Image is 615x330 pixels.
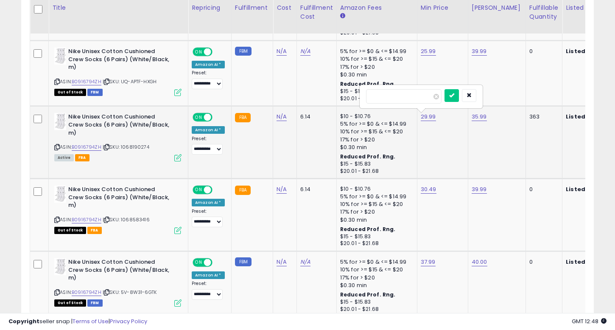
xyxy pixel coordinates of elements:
[235,47,252,56] small: FBM
[340,161,411,168] div: $15 - $15.83
[340,282,411,289] div: $0.30 min
[529,48,556,55] div: 0
[529,113,556,121] div: 363
[192,271,225,279] div: Amazon AI *
[235,257,252,266] small: FBM
[72,289,101,296] a: B0916794ZH
[54,48,182,95] div: ASIN:
[110,317,147,325] a: Privacy Policy
[277,258,287,266] a: N/A
[340,71,411,79] div: $0.30 min
[54,113,66,130] img: 416ThC2LpgL._SL40_.jpg
[566,185,604,193] b: Listed Price:
[340,120,411,128] div: 5% for >= $0 & <= $14.99
[300,258,310,266] a: N/A
[421,113,436,121] a: 29.99
[211,259,225,266] span: OFF
[340,291,396,298] b: Reduced Prof. Rng.
[87,299,103,307] span: FBM
[529,3,559,21] div: Fulfillable Quantity
[54,227,86,234] span: All listings that are currently out of stock and unavailable for purchase on Amazon
[421,185,436,194] a: 30.49
[193,48,204,56] span: ON
[340,168,411,175] div: $20.01 - $21.68
[192,70,225,89] div: Preset:
[340,153,396,160] b: Reduced Prof. Rng.
[8,318,147,326] div: seller snap | |
[472,258,487,266] a: 40.00
[73,317,109,325] a: Terms of Use
[54,299,86,307] span: All listings that are currently out of stock and unavailable for purchase on Amazon
[340,3,414,12] div: Amazon Fees
[340,63,411,71] div: 17% for > $20
[340,128,411,135] div: 10% for >= $15 & <= $20
[277,47,287,56] a: N/A
[340,193,411,200] div: 5% for >= $0 & <= $14.99
[421,258,436,266] a: 37.99
[340,113,411,120] div: $10 - $10.76
[8,317,39,325] strong: Copyright
[68,186,171,212] b: Nike Unisex Cotton Cushioned Crew Socks (6 Pairs) (White/Black, m)
[277,3,293,12] div: Cost
[340,144,411,151] div: $0.30 min
[472,47,487,56] a: 39.99
[472,113,487,121] a: 35.99
[300,113,330,121] div: 6.14
[340,12,345,20] small: Amazon Fees.
[192,126,225,134] div: Amazon AI *
[54,48,66,65] img: 416ThC2LpgL._SL40_.jpg
[566,113,604,121] b: Listed Price:
[340,233,411,240] div: $15 - $15.83
[103,216,150,223] span: | SKU: 1068583416
[103,78,157,85] span: | SKU: UQ-APTF-HXGH
[68,258,171,284] b: Nike Unisex Cotton Cushioned Crew Socks (6 Pairs) (White/Black, m)
[340,258,411,266] div: 5% for >= $0 & <= $14.99
[340,136,411,144] div: 17% for > $20
[300,3,333,21] div: Fulfillment Cost
[300,47,310,56] a: N/A
[340,200,411,208] div: 10% for >= $15 & <= $20
[235,186,251,195] small: FBA
[235,113,251,122] small: FBA
[103,289,157,296] span: | SKU: 5V-8W31-6GTK
[340,274,411,282] div: 17% for > $20
[566,47,604,55] b: Listed Price:
[340,88,411,95] div: $15 - $15.83
[54,113,182,160] div: ASIN:
[68,48,171,73] b: Nike Unisex Cotton Cushioned Crew Socks (6 Pairs) (White/Black, m)
[277,113,287,121] a: N/A
[72,144,101,151] a: B0916794ZH
[340,240,411,247] div: $20.01 - $21.68
[340,299,411,306] div: $15 - $15.83
[52,3,184,12] div: Title
[235,3,269,12] div: Fulfillment
[340,208,411,216] div: 17% for > $20
[421,47,436,56] a: 25.99
[192,61,225,68] div: Amazon AI *
[566,258,604,266] b: Listed Price:
[193,114,204,121] span: ON
[87,227,102,234] span: FBA
[572,317,607,325] span: 2025-08-11 12:48 GMT
[529,186,556,193] div: 0
[340,226,396,233] b: Reduced Prof. Rng.
[193,186,204,194] span: ON
[72,78,101,85] a: B0916794ZH
[211,48,225,56] span: OFF
[340,55,411,63] div: 10% for >= $15 & <= $20
[193,259,204,266] span: ON
[54,186,182,233] div: ASIN:
[192,136,225,155] div: Preset:
[54,258,66,275] img: 416ThC2LpgL._SL40_.jpg
[72,216,101,223] a: B0916794ZH
[529,258,556,266] div: 0
[472,3,522,12] div: [PERSON_NAME]
[300,186,330,193] div: 6.14
[340,186,411,193] div: $10 - $10.76
[472,185,487,194] a: 39.99
[211,114,225,121] span: OFF
[54,89,86,96] span: All listings that are currently out of stock and unavailable for purchase on Amazon
[340,48,411,55] div: 5% for >= $0 & <= $14.99
[211,186,225,194] span: OFF
[192,199,225,206] div: Amazon AI *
